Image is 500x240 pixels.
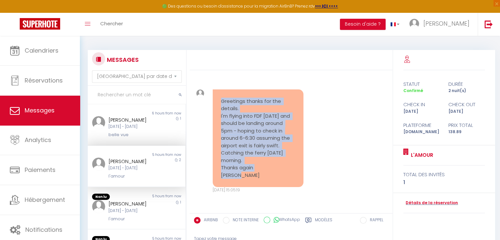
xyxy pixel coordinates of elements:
[444,101,489,108] div: check out
[108,157,157,165] div: [PERSON_NAME]
[136,194,185,200] div: 5 hours from now
[25,46,59,55] span: Calendriers
[403,171,485,179] div: total des invités
[404,13,478,36] a: ... [PERSON_NAME]
[315,217,332,225] label: Modèles
[95,13,128,36] a: Chercher
[108,116,157,124] div: [PERSON_NAME]
[20,18,60,30] img: Super Booking
[136,152,185,157] div: 5 hours from now
[444,88,489,94] div: 2 nuit(s)
[108,200,157,208] div: [PERSON_NAME]
[92,157,105,171] img: ...
[25,106,55,114] span: Messages
[485,20,493,28] img: logout
[25,76,63,84] span: Réservations
[108,173,157,180] div: l'amour
[25,136,51,144] span: Analytics
[108,132,157,138] div: belle vue
[196,89,204,97] img: ...
[423,19,469,28] span: [PERSON_NAME]
[229,217,259,224] label: NOTE INTERNE
[409,19,419,29] img: ...
[399,121,444,129] div: Plateforme
[315,3,338,9] a: >>> ICI <<<<
[399,80,444,88] div: statut
[180,116,181,121] span: 1
[221,98,295,179] pre: Greetings thanks for the details. I'm flying into FDF [DATE] and should be landing around 5pm - h...
[270,217,300,224] label: WhatsApp
[444,121,489,129] div: Prix total
[108,124,157,130] div: [DATE] - [DATE]
[180,200,181,205] span: 1
[25,196,65,204] span: Hébergement
[136,111,185,116] div: 6 hours from now
[100,20,123,27] span: Chercher
[92,200,105,213] img: ...
[25,166,56,174] span: Paiements
[179,157,181,162] span: 2
[340,19,386,30] button: Besoin d'aide ?
[403,88,423,93] span: Confirmé
[92,194,110,200] span: Non lu
[201,217,218,224] label: AIRBNB
[25,226,62,234] span: Notifications
[105,52,139,67] h3: MESSAGES
[444,80,489,88] div: durée
[399,129,444,135] div: [DOMAIN_NAME]
[409,151,433,159] a: l'amour
[108,208,157,214] div: [DATE] - [DATE]
[92,116,105,129] img: ...
[108,165,157,171] div: [DATE] - [DATE]
[88,86,186,104] input: Rechercher un mot clé
[403,179,485,186] div: 1
[399,101,444,108] div: check in
[403,200,458,206] a: Détails de la réservation
[399,108,444,115] div: [DATE]
[444,108,489,115] div: [DATE]
[108,216,157,222] div: l'amour
[444,129,489,135] div: 138.89
[213,187,303,193] div: [DATE] 15:05:19
[367,217,383,224] label: RAPPEL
